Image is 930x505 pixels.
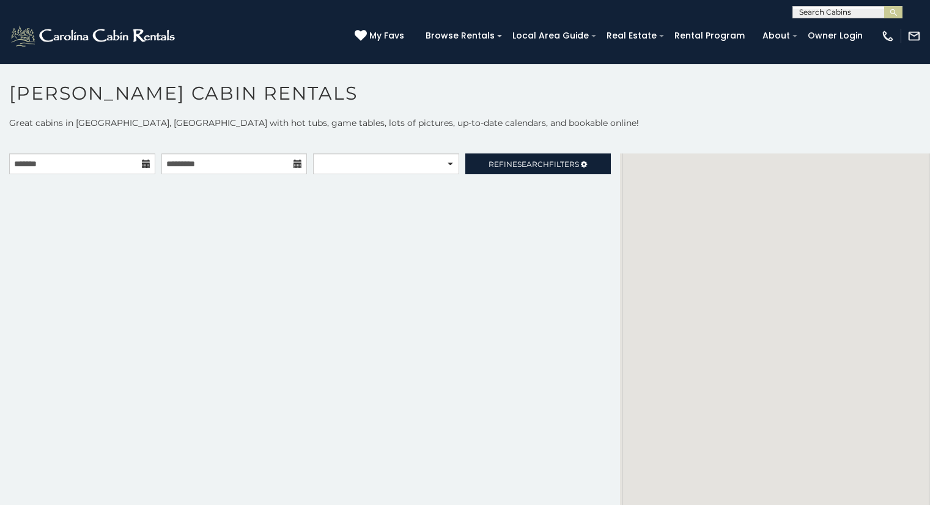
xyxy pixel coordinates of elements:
a: Real Estate [600,26,663,45]
a: RefineSearchFilters [465,153,611,174]
a: Local Area Guide [506,26,595,45]
a: Browse Rentals [419,26,501,45]
span: Refine Filters [489,160,579,169]
a: Owner Login [802,26,869,45]
img: White-1-2.png [9,24,179,48]
img: phone-regular-white.png [881,29,895,43]
a: Rental Program [668,26,751,45]
a: About [756,26,796,45]
a: My Favs [355,29,407,43]
span: Search [517,160,549,169]
span: My Favs [369,29,404,42]
img: mail-regular-white.png [907,29,921,43]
